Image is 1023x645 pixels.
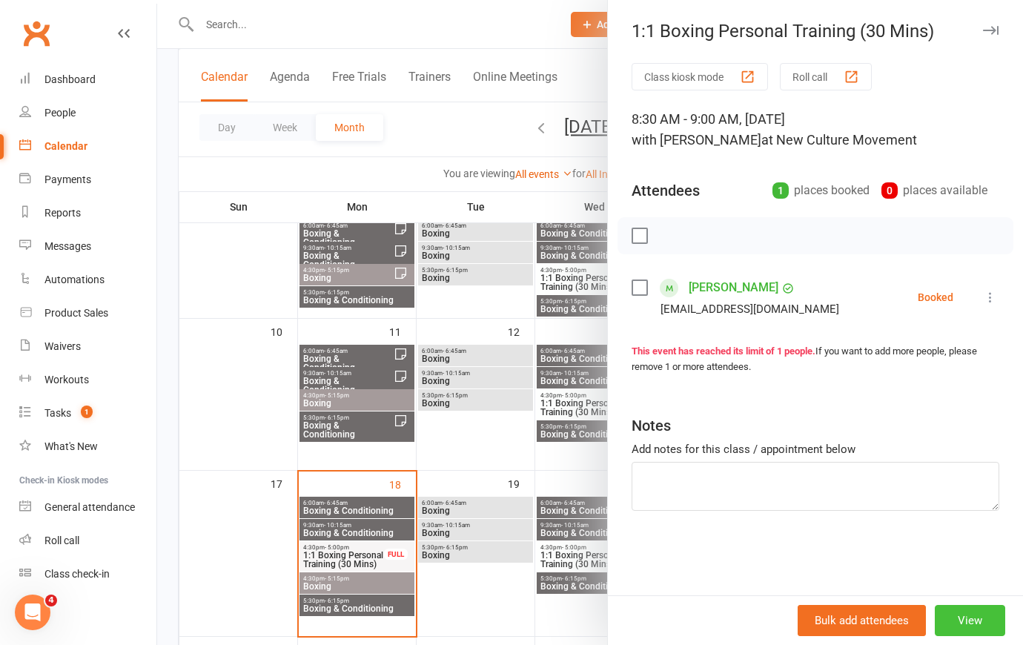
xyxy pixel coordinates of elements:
span: 4 [45,595,57,606]
a: Roll call [19,524,156,558]
a: Reports [19,196,156,230]
a: Class kiosk mode [19,558,156,591]
button: Class kiosk mode [632,63,768,90]
div: 1 [772,182,789,199]
a: Product Sales [19,297,156,330]
a: Payments [19,163,156,196]
iframe: Intercom live chat [15,595,50,630]
div: Booked [918,292,953,302]
div: 1:1 Boxing Personal Training (30 Mins) [608,21,1023,42]
div: [EMAIL_ADDRESS][DOMAIN_NAME] [661,300,839,319]
a: Clubworx [18,15,55,52]
div: Payments [44,173,91,185]
div: Workouts [44,374,89,386]
span: with [PERSON_NAME] [632,132,761,148]
div: If you want to add more people, please remove 1 or more attendees. [632,344,999,375]
a: Workouts [19,363,156,397]
div: Waivers [44,340,81,352]
a: Messages [19,230,156,263]
strong: This event has reached its limit of 1 people. [632,345,815,357]
div: places booked [772,180,870,201]
div: Roll call [44,535,79,546]
div: Dashboard [44,73,96,85]
button: View [935,605,1005,636]
a: Dashboard [19,63,156,96]
div: Notes [632,415,671,436]
div: Messages [44,240,91,252]
div: What's New [44,440,98,452]
a: Waivers [19,330,156,363]
a: What's New [19,430,156,463]
div: Automations [44,274,105,285]
div: People [44,107,76,119]
a: General attendance kiosk mode [19,491,156,524]
div: 0 [881,182,898,199]
a: Tasks 1 [19,397,156,430]
span: at New Culture Movement [761,132,917,148]
div: Product Sales [44,307,108,319]
div: Add notes for this class / appointment below [632,440,999,458]
button: Roll call [780,63,872,90]
a: Automations [19,263,156,297]
div: Calendar [44,140,87,152]
div: Attendees [632,180,700,201]
div: Class check-in [44,568,110,580]
a: Calendar [19,130,156,163]
span: 1 [81,406,93,418]
div: places available [881,180,987,201]
a: People [19,96,156,130]
div: 8:30 AM - 9:00 AM, [DATE] [632,109,999,150]
button: Bulk add attendees [798,605,926,636]
a: [PERSON_NAME] [689,276,778,300]
div: Reports [44,207,81,219]
div: General attendance [44,501,135,513]
div: Tasks [44,407,71,419]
